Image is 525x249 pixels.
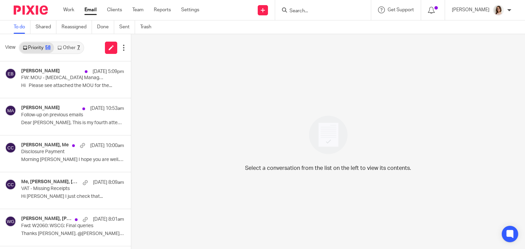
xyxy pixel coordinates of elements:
[77,45,80,50] div: 7
[5,216,16,227] img: svg%3E
[21,105,60,111] h4: [PERSON_NAME]
[140,20,157,34] a: Trash
[452,6,489,13] p: [PERSON_NAME]
[493,5,504,16] img: Caroline%20-%20HS%20-%20LI.png
[245,164,411,172] p: Select a conversation from the list on the left to view its contents.
[5,142,16,153] img: svg%3E
[132,6,144,13] a: Team
[45,45,51,50] div: 58
[5,105,16,116] img: svg%3E
[93,179,124,186] p: [DATE] 8:09am
[107,6,122,13] a: Clients
[5,68,16,79] img: svg%3E
[21,157,124,163] p: Morning [PERSON_NAME] I hope you are well. Just...
[21,142,69,148] h4: [PERSON_NAME], Me
[36,20,56,34] a: Shared
[388,8,414,12] span: Get Support
[21,216,71,222] h4: [PERSON_NAME], [PERSON_NAME], Admin WSCG
[21,194,124,200] p: Hi [PERSON_NAME] I just check that...
[21,231,124,237] p: Thanks [PERSON_NAME]. @[PERSON_NAME] – are you ok...
[119,20,135,34] a: Sent
[154,6,171,13] a: Reports
[14,5,48,15] img: Pixie
[181,6,199,13] a: Settings
[5,179,16,190] img: svg%3E
[90,142,124,149] p: [DATE] 10:00am
[21,120,124,126] p: Dear [PERSON_NAME], This is my fourth attempt to...
[54,42,83,53] a: Other7
[21,68,60,74] h4: [PERSON_NAME]
[21,83,124,89] p: Hi Please see attached the MOU for the...
[21,223,104,229] p: Fwd: W2060: WSCG: Final queries
[97,20,114,34] a: Done
[21,75,104,81] p: FW: MOU - [MEDICAL_DATA] Management SPLW
[21,112,104,118] p: Follow-up on previous emails
[21,149,104,155] p: Disclosure Payment
[21,186,104,192] p: VAT - Missing Receipts
[5,44,15,51] span: View
[63,6,74,13] a: Work
[62,20,92,34] a: Reassigned
[289,8,350,14] input: Search
[84,6,97,13] a: Email
[14,20,30,34] a: To do
[93,68,124,75] p: [DATE] 5:09pm
[19,42,54,53] a: Priority58
[93,216,124,223] p: [DATE] 8:01am
[305,111,352,159] img: image
[90,105,124,112] p: [DATE] 10:53am
[21,179,79,185] h4: Me, [PERSON_NAME], [PERSON_NAME]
